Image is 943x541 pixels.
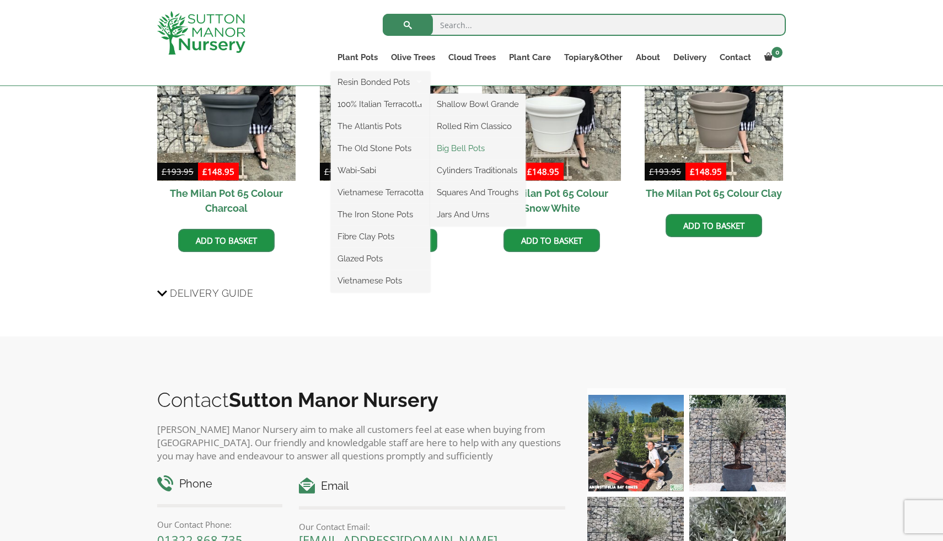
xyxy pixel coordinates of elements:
[645,42,783,206] a: Sale! The Milan Pot 65 Colour Clay
[645,42,783,181] img: The Milan Pot 65 Colour Clay
[331,272,430,289] a: Vietnamese Pots
[649,166,654,177] span: £
[324,166,356,177] bdi: 193.95
[442,50,502,65] a: Cloud Trees
[383,14,786,36] input: Search...
[430,162,526,179] a: Cylinders Traditionals
[503,229,600,252] a: Add to basket: “The Milan Pot 65 Colour Snow White”
[157,11,245,55] img: logo
[430,118,526,135] a: Rolled Rim Classico
[331,74,430,90] a: Resin Bonded Pots
[689,395,786,491] img: A beautiful multi-stem Spanish Olive tree potted in our luxurious fibre clay pots 😍😍
[645,181,783,206] h2: The Milan Pot 65 Colour Clay
[331,184,430,201] a: Vietnamese Terracotta
[430,140,526,157] a: Big Bell Pots
[331,118,430,135] a: The Atlantis Pots
[320,42,458,181] img: The Milan Pot 65 Colour Terracotta
[157,42,296,221] a: Sale! The Milan Pot 65 Colour Charcoal
[482,181,620,221] h2: The Milan Pot 65 Colour Snow White
[558,50,629,65] a: Topiary&Other
[331,206,430,223] a: The Iron Stone Pots
[482,42,620,181] img: The Milan Pot 65 Colour Snow White
[202,166,234,177] bdi: 148.95
[320,181,458,221] h2: The Milan Pot 65 Colour Terracotta
[331,250,430,267] a: Glazed Pots
[178,229,275,252] a: Add to basket: “The Milan Pot 65 Colour Charcoal”
[157,42,296,181] img: The Milan Pot 65 Colour Charcoal
[324,166,329,177] span: £
[713,50,758,65] a: Contact
[482,42,620,221] a: Sale! The Milan Pot 65 Colour Snow White
[331,162,430,179] a: Wabi-Sabi
[299,478,565,495] h4: Email
[690,166,722,177] bdi: 148.95
[649,166,681,177] bdi: 193.95
[771,47,783,58] span: 0
[162,166,194,177] bdi: 193.95
[527,166,532,177] span: £
[629,50,667,65] a: About
[331,96,430,113] a: 100% Italian Terracotta
[527,166,559,177] bdi: 148.95
[331,50,384,65] a: Plant Pots
[430,96,526,113] a: Shallow Bowl Grande
[430,184,526,201] a: Squares And Troughs
[229,388,438,411] b: Sutton Manor Nursery
[202,166,207,177] span: £
[157,423,565,463] p: [PERSON_NAME] Manor Nursery aim to make all customers feel at ease when buying from [GEOGRAPHIC_D...
[162,166,167,177] span: £
[331,228,430,245] a: Fibre Clay Pots
[758,50,786,65] a: 0
[666,214,762,237] a: Add to basket: “The Milan Pot 65 Colour Clay”
[157,518,282,531] p: Our Contact Phone:
[502,50,558,65] a: Plant Care
[690,166,695,177] span: £
[170,283,253,303] span: Delivery Guide
[430,206,526,223] a: Jars And Urns
[667,50,713,65] a: Delivery
[157,181,296,221] h2: The Milan Pot 65 Colour Charcoal
[157,475,282,492] h4: Phone
[157,388,565,411] h2: Contact
[320,42,458,221] a: Sale! The Milan Pot 65 Colour Terracotta
[587,395,684,491] img: Our elegant & picturesque Angustifolia Cones are an exquisite addition to your Bay Tree collectio...
[384,50,442,65] a: Olive Trees
[331,140,430,157] a: The Old Stone Pots
[299,520,565,533] p: Our Contact Email:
